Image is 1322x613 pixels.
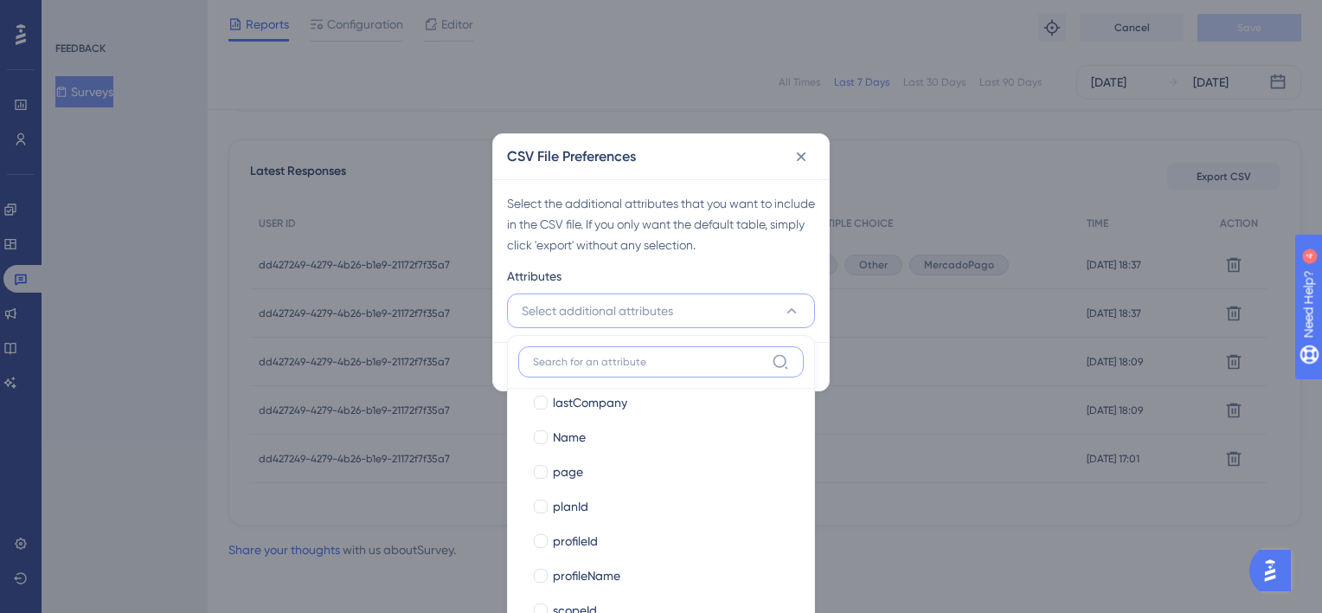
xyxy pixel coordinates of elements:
span: Name [553,427,586,448]
span: lastCompany [553,392,627,413]
iframe: UserGuiding AI Assistant Launcher [1249,545,1301,597]
span: Attributes [507,266,562,287]
span: Need Help? [41,4,108,25]
span: profileName [553,565,620,586]
div: 4 [120,9,125,23]
span: page [553,461,583,482]
input: Search for an attribute [533,355,765,369]
span: Select additional attributes [522,300,673,321]
h2: CSV File Preferences [507,146,636,167]
div: Select the additional attributes that you want to include in the CSV file. If you only want the d... [507,193,815,255]
span: profileId [553,531,598,552]
span: planId [553,496,588,517]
